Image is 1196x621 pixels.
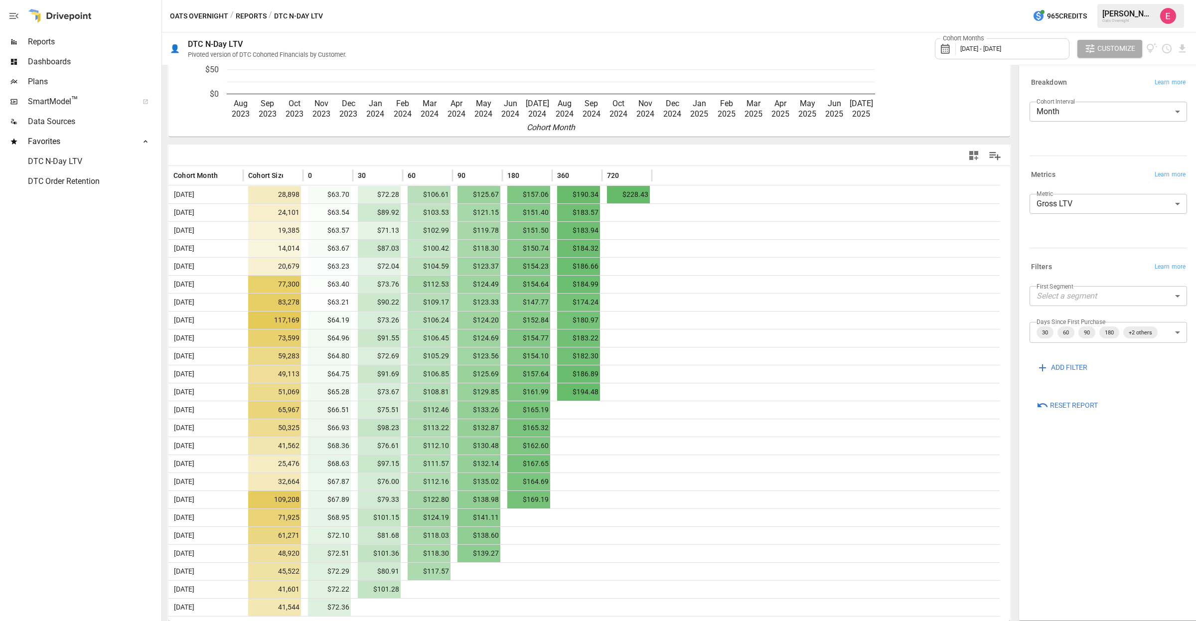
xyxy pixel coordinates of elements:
[557,276,600,293] span: $184.99
[358,527,401,544] span: $81.68
[457,204,500,221] span: $121.15
[558,99,572,108] text: Aug
[358,186,401,203] span: $72.28
[585,99,598,108] text: Sep
[557,222,600,239] span: $183.94
[173,170,218,180] span: Cohort Month
[28,76,159,88] span: Plans
[1037,291,1097,301] em: Select a segment
[1037,189,1053,198] label: Metric
[960,45,1001,52] span: [DATE] - [DATE]
[507,170,520,180] span: 180
[248,186,301,203] span: 28,898
[28,56,159,68] span: Dashboards
[170,190,194,198] span: [DATE]
[507,383,550,401] span: $161.99
[693,99,706,108] text: Jan
[308,383,351,401] span: $65.28
[507,419,550,437] span: $165.32
[408,509,450,526] span: $124.19
[313,168,327,182] button: Sort
[557,311,600,329] span: $180.97
[248,509,301,526] span: 71,925
[690,109,708,119] text: 2025
[248,581,301,598] span: 41,601
[358,491,401,508] span: $79.33
[501,109,519,119] text: 2024
[205,65,219,74] text: $50
[557,347,600,365] span: $182.30
[457,437,500,455] span: $130.48
[1102,18,1154,23] div: Oats Overnight
[457,294,500,311] span: $123.33
[457,186,500,203] span: $125.67
[248,170,286,180] span: Cohort Size
[1146,40,1158,58] button: View documentation
[308,222,351,239] span: $63.57
[369,99,382,108] text: Jan
[1037,317,1105,326] label: Days Since First Purchase
[170,226,194,234] span: [DATE]
[170,298,194,306] span: [DATE]
[457,455,500,472] span: $132.14
[358,473,401,490] span: $76.00
[308,455,351,472] span: $68.63
[663,109,681,119] text: 2024
[170,280,194,288] span: [DATE]
[557,170,570,180] span: 360
[358,240,401,257] span: $87.03
[408,527,450,544] span: $118.03
[507,311,550,329] span: $152.84
[408,170,416,180] span: 60
[423,99,437,108] text: Mar
[261,99,274,108] text: Sep
[527,123,576,132] text: Cohort Month
[1101,327,1118,338] span: 180
[248,563,301,580] span: 45,522
[308,437,351,455] span: $68.36
[170,406,194,414] span: [DATE]
[358,383,401,401] span: $73.67
[774,99,787,108] text: Apr
[210,89,219,99] text: $0
[457,222,500,239] span: $119.78
[308,329,351,347] span: $64.96
[448,109,465,119] text: 2024
[526,99,549,108] text: [DATE]
[219,168,233,182] button: Sort
[620,168,634,182] button: Sort
[457,329,500,347] span: $124.69
[557,186,600,203] span: $190.34
[28,36,159,48] span: Reports
[396,99,409,108] text: Feb
[408,240,450,257] span: $100.42
[259,109,277,119] text: 2023
[1177,43,1188,54] button: Download report
[170,424,194,432] span: [DATE]
[358,419,401,437] span: $98.23
[457,401,500,419] span: $133.26
[248,204,301,221] span: 24,101
[358,329,401,347] span: $91.55
[556,109,574,119] text: 2024
[636,109,654,119] text: 2024
[308,527,351,544] span: $72.10
[248,383,301,401] span: 51,069
[358,258,401,275] span: $72.04
[248,419,301,437] span: 50,325
[308,294,351,311] span: $63.21
[408,455,450,472] span: $111.57
[358,222,401,239] span: $71.13
[557,240,600,257] span: $184.32
[170,477,194,485] span: [DATE]
[1080,327,1094,338] span: 90
[457,545,500,562] span: $139.27
[308,491,351,508] span: $67.89
[800,99,815,108] text: May
[507,365,550,383] span: $157.64
[457,491,500,508] span: $138.98
[358,347,401,365] span: $72.69
[825,109,843,119] text: 2025
[248,365,301,383] span: 49,113
[504,99,517,108] text: Jun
